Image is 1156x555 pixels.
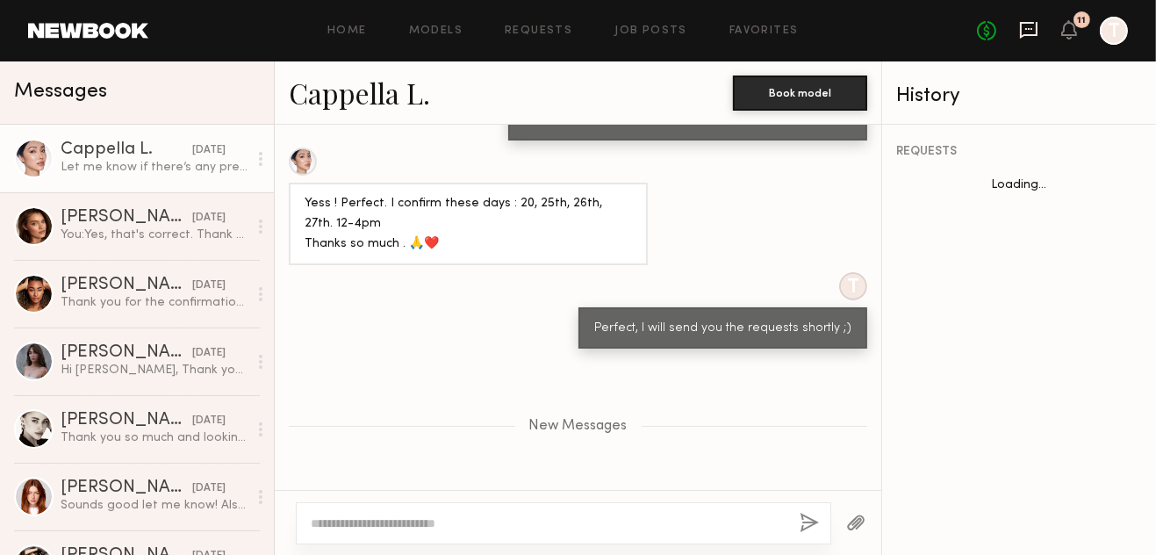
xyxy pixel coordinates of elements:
div: [PERSON_NAME] [61,209,192,227]
div: [PERSON_NAME] [61,479,192,497]
a: Requests [505,25,572,37]
div: Perfect, I will send you the requests shortly ;) [594,319,851,339]
div: REQUESTS [896,146,1142,158]
div: [PERSON_NAME] [61,277,192,294]
div: [DATE] [192,210,226,227]
div: Sounds good let me know! Also I might be on home for a shoot for the 5th [61,497,248,514]
a: Book model [733,84,867,99]
div: [PERSON_NAME] [61,344,192,362]
div: Thank you for the confirmation! I can do the 20th, 25th, and 27th :) [61,294,248,311]
div: You: Yes, that's correct. Thank you for being so on top of it! ;) [61,227,248,243]
button: Book model [733,76,867,111]
div: Thank you so much and looking forward to hearing back from you soon! [PERSON_NAME] [61,429,248,446]
a: Home [327,25,367,37]
div: Hi [PERSON_NAME], Thank you for reaching out. I’m available and flexible on the dates as of now d... [61,362,248,378]
div: Yess ! Perfect. I confirm these days : 20, 25th, 26th, 27th. 12-4pm Thanks so much . 🙏❤️ [305,194,632,255]
span: New Messages [529,419,628,434]
div: [DATE] [192,480,226,497]
div: [DATE] [192,413,226,429]
a: Cappella L. [289,74,430,112]
div: Loading... [882,179,1156,191]
div: [DATE] [192,277,226,294]
a: T [1100,17,1128,45]
div: Cappella L. [61,141,192,159]
div: [DATE] [192,345,226,362]
a: Job Posts [614,25,687,37]
div: History [896,86,1142,106]
a: Models [409,25,463,37]
div: [PERSON_NAME] [61,412,192,429]
div: [DATE] [192,142,226,159]
a: Favorites [729,25,799,37]
span: Messages [14,82,107,102]
div: 11 [1078,16,1087,25]
div: Let me know if there’s any preparation needed. :) [61,159,248,176]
